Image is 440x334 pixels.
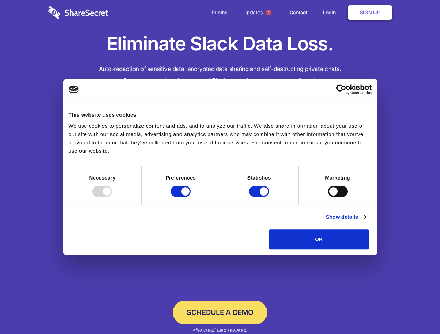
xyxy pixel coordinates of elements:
h1: Eliminate Slack Data Loss. [48,31,392,56]
strong: Statistics [247,175,271,181]
a: Contact [283,2,315,23]
div: We use cookies to personalize content and ads, and to analyze our traffic. We also share informat... [69,122,372,155]
a: Usercentrics Cookiebot - opens in a new window [311,84,372,95]
div: This website uses cookies [69,111,372,119]
em: *No credit card required. [193,327,247,333]
strong: Necessary [89,175,116,181]
img: logo [69,86,79,93]
a: Show details [326,213,366,221]
a: Login [316,2,346,23]
a: Schedule a Demo [173,301,267,324]
strong: Marketing [325,175,350,181]
strong: Preferences [165,175,196,181]
a: Sign Up [348,5,392,20]
a: Pricing [204,2,235,23]
h4: Auto-redaction of sensitive data, encrypted data sharing and self-destructing private chats. Shar... [48,63,392,86]
img: logo-wordmark-white-trans-d4663122ce5f474addd5e946df7df03e33cb6a1c49d2221995e7729f52c070b2.svg [48,6,108,19]
span: 1 [266,10,271,15]
button: OK [269,229,369,249]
